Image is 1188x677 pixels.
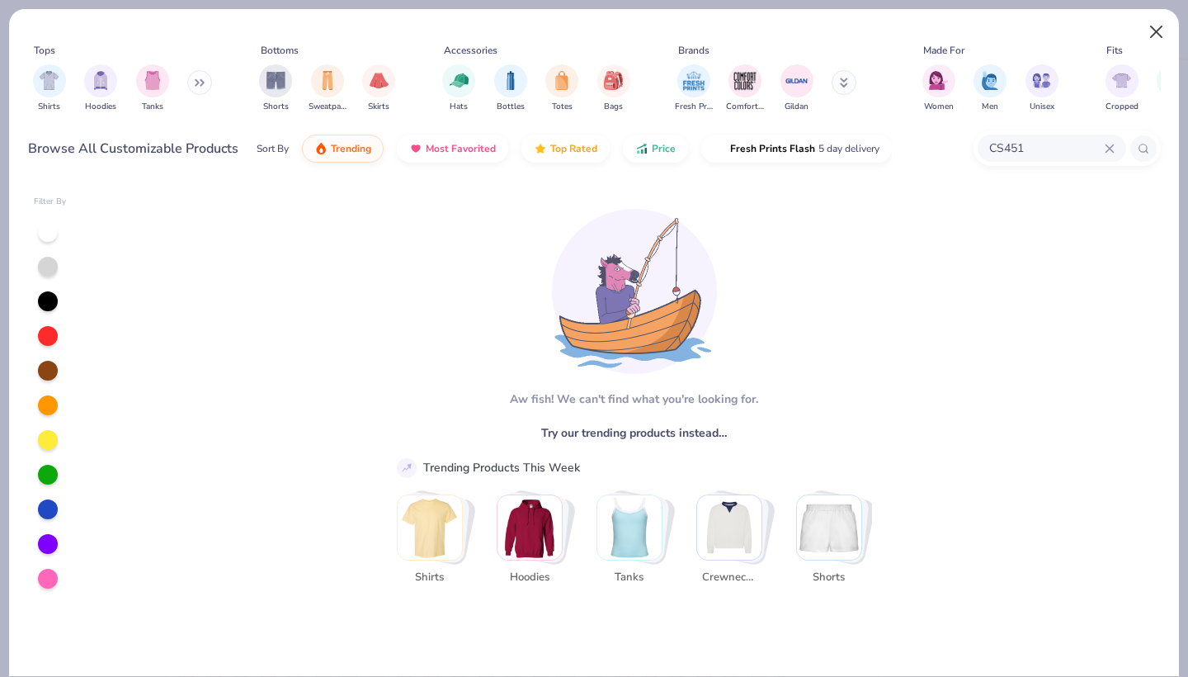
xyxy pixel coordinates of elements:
[924,101,954,113] span: Women
[733,69,757,93] img: Comfort Colors Image
[702,570,756,586] span: Crewnecks
[681,69,706,93] img: Fresh Prints Image
[552,209,717,374] img: Loading...
[497,495,573,593] button: Stack Card Button Hoodies
[797,495,861,560] img: Shorts
[444,43,497,58] div: Accessories
[675,64,713,113] button: filter button
[397,495,473,593] button: Stack Card Button Shirts
[730,142,815,155] span: Fresh Prints Flash
[929,71,948,90] img: Women Image
[502,71,520,90] img: Bottles Image
[675,64,713,113] div: filter for Fresh Prints
[973,64,1006,113] div: filter for Men
[726,101,764,113] span: Comfort Colors
[33,64,66,113] button: filter button
[494,64,527,113] div: filter for Bottles
[314,142,328,155] img: trending.gif
[34,43,55,58] div: Tops
[257,141,289,156] div: Sort By
[92,71,110,90] img: Hoodies Image
[697,495,761,560] img: Crewnecks
[510,391,758,408] div: Aw fish! We can't find what you're looking for.
[309,64,346,113] button: filter button
[309,64,346,113] div: filter for Sweatpants
[726,64,764,113] button: filter button
[144,71,162,90] img: Tanks Image
[1025,64,1058,113] div: filter for Unisex
[726,64,764,113] div: filter for Comfort Colors
[545,64,578,113] button: filter button
[331,142,371,155] span: Trending
[302,135,384,163] button: Trending
[397,135,508,163] button: Most Favorited
[1141,17,1172,48] button: Close
[1105,101,1138,113] span: Cropped
[136,64,169,113] div: filter for Tanks
[541,424,727,442] span: Try our trending products instead…
[34,196,67,208] div: Filter By
[84,64,117,113] button: filter button
[802,570,856,586] span: Shorts
[362,64,395,113] div: filter for Skirts
[1105,64,1138,113] div: filter for Cropped
[714,142,727,155] img: flash.gif
[502,570,556,586] span: Hoodies
[818,140,879,159] span: 5 day delivery
[28,139,238,159] div: Browse All Customizable Products
[1032,71,1051,90] img: Unisex Image
[362,64,395,113] button: filter button
[309,101,346,113] span: Sweatpants
[552,101,573,113] span: Totes
[263,101,289,113] span: Shorts
[259,64,292,113] div: filter for Shorts
[988,139,1105,158] input: Try "T-Shirt"
[597,64,630,113] div: filter for Bags
[922,64,955,113] div: filter for Women
[423,459,580,476] div: Trending Products This Week
[675,101,713,113] span: Fresh Prints
[409,142,422,155] img: most_fav.gif
[259,64,292,113] button: filter button
[494,64,527,113] button: filter button
[604,71,622,90] img: Bags Image
[678,43,709,58] div: Brands
[553,71,571,90] img: Totes Image
[497,495,562,560] img: Hoodies
[597,495,662,560] img: Tanks
[426,142,496,155] span: Most Favorited
[780,64,813,113] button: filter button
[85,101,116,113] span: Hoodies
[266,71,285,90] img: Shorts Image
[403,570,456,586] span: Shirts
[602,570,656,586] span: Tanks
[785,69,809,93] img: Gildan Image
[696,495,772,593] button: Stack Card Button Crewnecks
[497,101,525,113] span: Bottles
[922,64,955,113] button: filter button
[1030,101,1054,113] span: Unisex
[84,64,117,113] div: filter for Hoodies
[370,71,389,90] img: Skirts Image
[33,64,66,113] div: filter for Shirts
[545,64,578,113] div: filter for Totes
[550,142,597,155] span: Top Rated
[923,43,964,58] div: Made For
[982,101,998,113] span: Men
[597,64,630,113] button: filter button
[796,495,872,593] button: Stack Card Button Shorts
[442,64,475,113] div: filter for Hats
[534,142,547,155] img: TopRated.gif
[1105,64,1138,113] button: filter button
[40,71,59,90] img: Shirts Image
[701,135,892,163] button: Fresh Prints Flash5 day delivery
[973,64,1006,113] button: filter button
[450,101,468,113] span: Hats
[261,43,299,58] div: Bottoms
[652,142,676,155] span: Price
[399,461,414,476] img: trend_line.gif
[780,64,813,113] div: filter for Gildan
[596,495,672,593] button: Stack Card Button Tanks
[604,101,623,113] span: Bags
[318,71,337,90] img: Sweatpants Image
